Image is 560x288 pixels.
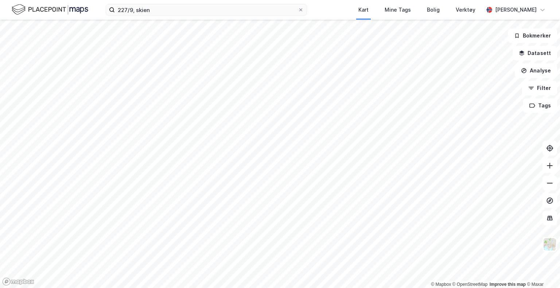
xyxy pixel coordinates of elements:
iframe: Chat Widget [524,253,560,288]
button: Filter [522,81,557,95]
div: Verktøy [456,5,475,14]
button: Bokmerker [508,28,557,43]
div: Bolig [427,5,440,14]
a: Mapbox [431,282,451,287]
a: Improve this map [490,282,526,287]
input: Søk på adresse, matrikkel, gårdeiere, leietakere eller personer [115,4,298,15]
div: Kart [358,5,369,14]
a: OpenStreetMap [452,282,488,287]
a: Mapbox homepage [2,277,34,286]
button: Tags [523,98,557,113]
div: Mine Tags [385,5,411,14]
button: Datasett [513,46,557,60]
div: [PERSON_NAME] [495,5,537,14]
button: Analyse [515,63,557,78]
img: logo.f888ab2527a4732fd821a326f86c7f29.svg [12,3,88,16]
img: Z [543,237,557,251]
